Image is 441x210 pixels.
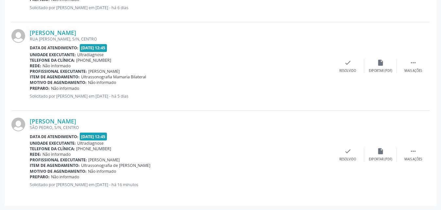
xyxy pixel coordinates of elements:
[30,63,41,69] b: Rede:
[76,146,111,152] span: [PHONE_NUMBER]
[80,44,107,52] span: [DATE] 12:45
[369,69,392,73] div: Exportar (PDF)
[80,133,107,140] span: [DATE] 12:45
[404,157,422,162] div: Mais ações
[30,52,76,57] b: Unidade executante:
[30,45,78,51] b: Data de atendimento:
[88,157,120,163] span: [PERSON_NAME]
[30,29,76,36] a: [PERSON_NAME]
[344,148,351,155] i: check
[11,118,25,131] img: img
[81,163,150,168] span: Ultrassonografia de [PERSON_NAME]
[88,80,116,85] span: Não informado
[30,86,50,91] b: Preparo:
[30,93,331,99] p: Solicitado por [PERSON_NAME] em [DATE] - há 5 dias
[369,157,392,162] div: Exportar (PDF)
[11,29,25,43] img: img
[88,69,120,74] span: [PERSON_NAME]
[30,157,87,163] b: Profissional executante:
[377,59,384,66] i: insert_drive_file
[77,140,104,146] span: Ultradiagnose
[404,69,422,73] div: Mais ações
[42,63,71,69] span: Não informado
[30,146,75,152] b: Telefone da clínica:
[30,80,87,85] b: Motivo de agendamento:
[339,157,356,162] div: Resolvido
[344,59,351,66] i: check
[339,69,356,73] div: Resolvido
[30,182,331,187] p: Solicitado por [PERSON_NAME] em [DATE] - há 16 minutos
[51,174,79,180] span: Não informado
[30,169,87,174] b: Motivo de agendamento:
[30,36,331,42] div: RUA [PERSON_NAME], S/N, CENTRO
[410,59,417,66] i: 
[30,152,41,157] b: Rede:
[30,5,331,10] p: Solicitado por [PERSON_NAME] em [DATE] - há 6 dias
[377,148,384,155] i: insert_drive_file
[77,52,104,57] span: Ultradiagnose
[30,125,331,130] div: SÃO PEDRO, S/N, CENTRO
[51,86,79,91] span: Não informado
[76,57,111,63] span: [PHONE_NUMBER]
[81,74,146,80] span: Ultrassonografia Mamaria Bilateral
[30,69,87,74] b: Profissional executante:
[30,118,76,125] a: [PERSON_NAME]
[30,163,80,168] b: Item de agendamento:
[30,140,76,146] b: Unidade executante:
[30,57,75,63] b: Telefone da clínica:
[30,134,78,139] b: Data de atendimento:
[42,152,71,157] span: Não informado
[30,74,80,80] b: Item de agendamento:
[410,148,417,155] i: 
[30,174,50,180] b: Preparo:
[88,169,116,174] span: Não informado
